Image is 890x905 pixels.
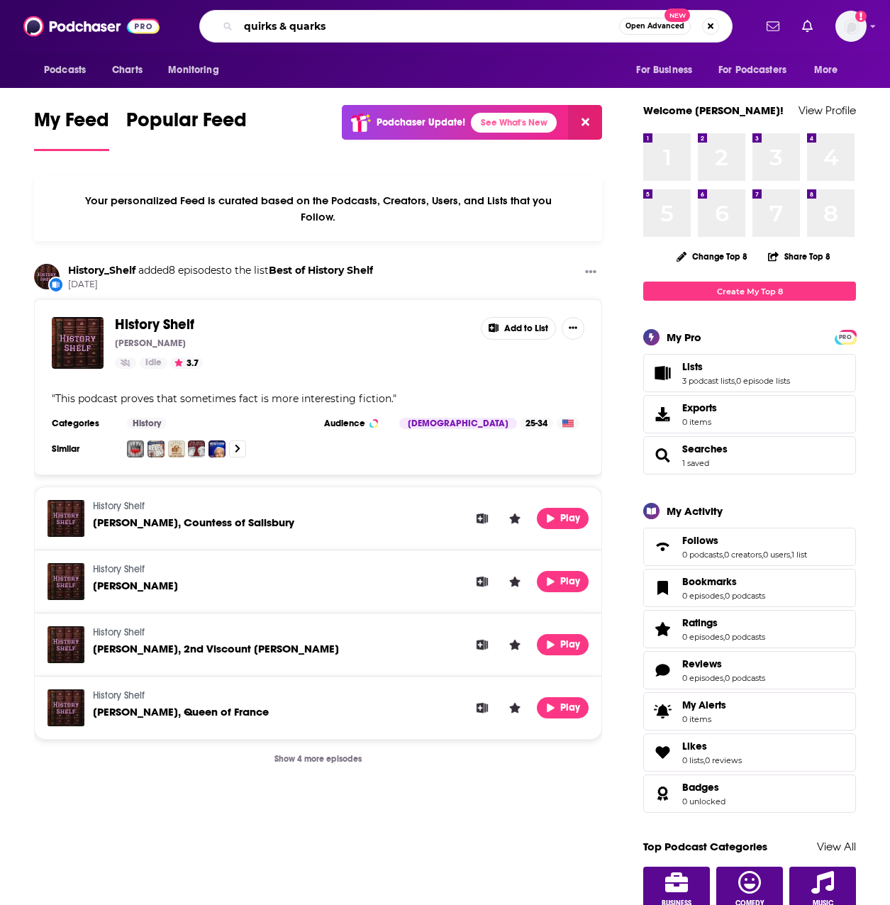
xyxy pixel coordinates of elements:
span: My Feed [34,108,109,140]
a: Follows [648,537,677,557]
a: PRO [837,331,854,342]
a: History Shelf [93,563,145,575]
p: Podchaser Update! [377,116,465,128]
button: Show profile menu [835,11,867,42]
a: 0 episodes [682,591,723,601]
a: 0 unlocked [682,796,725,806]
a: Searches [648,445,677,465]
a: 3 podcast lists [682,376,735,386]
button: Add to List [472,571,493,592]
img: The Rest Is History [188,440,205,457]
button: open menu [804,57,856,84]
span: Reviews [643,651,856,689]
span: Ratings [643,610,856,648]
div: 25-34 [520,418,553,429]
a: Lists [682,360,790,373]
a: 0 episode lists [736,376,790,386]
button: Open AdvancedNew [619,18,691,35]
span: Logged in as PUPPublicity [835,11,867,42]
img: Podchaser - Follow, Share and Rate Podcasts [23,13,160,40]
img: Noble Blood [127,440,144,457]
span: Monitoring [168,60,218,80]
a: My Alerts [643,692,856,731]
a: Bookmarks [682,575,765,588]
a: 1 saved [682,458,709,468]
button: Change Top 8 [668,248,756,265]
a: 0 episodes [682,673,723,683]
a: History Shelf [115,317,194,333]
span: Follows [643,528,856,566]
a: Searches [682,443,728,455]
span: Play [560,638,582,650]
h3: to the list [68,264,373,277]
a: George Boleyn, 2nd Viscount Rochford [93,643,339,655]
a: Bookmarks [648,578,677,598]
a: Top Podcast Categories [643,840,767,853]
span: Play [560,575,582,587]
a: Follows [682,534,807,547]
a: 0 lists [682,755,703,765]
img: The Weekly Show with Jon Stewart [208,440,226,457]
a: 0 creators [724,550,762,560]
span: New [664,9,690,22]
span: Popular Feed [126,108,247,140]
button: Play [537,634,589,655]
a: History [127,418,167,429]
div: My Pro [667,331,701,344]
span: , [762,550,763,560]
a: View Profile [799,104,856,117]
a: History_Shelf [68,264,135,277]
img: Vulgar History: Revolution [148,440,165,457]
span: History Shelf [115,316,194,333]
span: [PERSON_NAME], 2nd Viscount [PERSON_NAME] [93,642,339,655]
svg: Add a profile image [855,11,867,22]
span: Follows [682,534,718,547]
a: Ratings [648,619,677,639]
span: Idle [145,356,162,370]
button: Leave a Rating [504,508,525,529]
span: PRO [837,332,854,343]
h3: Audience [324,418,388,429]
a: View All [817,840,856,853]
span: For Business [636,60,692,80]
button: Play [537,571,589,592]
div: Search podcasts, credits, & more... [199,10,733,43]
img: History_Shelf [34,264,60,289]
a: History Shelf [93,689,145,701]
img: Margaret Pole, Countess of Salisbury [48,500,84,537]
span: Bookmarks [643,569,856,607]
button: Add to List [472,508,493,529]
span: [PERSON_NAME] [93,579,178,592]
span: , [703,755,705,765]
a: Exports [643,395,856,433]
a: John Fisher [93,579,178,592]
span: Searches [643,436,856,474]
span: Podcasts [44,60,86,80]
button: Share Top 8 [767,243,831,270]
span: Charts [112,60,143,80]
a: 0 episodes [682,632,723,642]
span: Play [560,701,582,714]
span: , [723,673,725,683]
a: 0 podcasts [725,591,765,601]
span: For Podcasters [718,60,786,80]
span: [PERSON_NAME], Queen of France [93,705,269,718]
button: open menu [709,57,807,84]
a: 0 podcasts [725,632,765,642]
span: [PERSON_NAME], Countess of Salisbury [93,516,294,529]
span: , [735,376,736,386]
a: John Fisher [48,563,84,600]
a: My Feed [34,108,109,151]
span: Lists [643,354,856,392]
a: Badges [648,784,677,804]
span: , [723,550,724,560]
img: User Profile [835,11,867,42]
span: Exports [648,404,677,424]
a: Show notifications dropdown [761,14,785,38]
